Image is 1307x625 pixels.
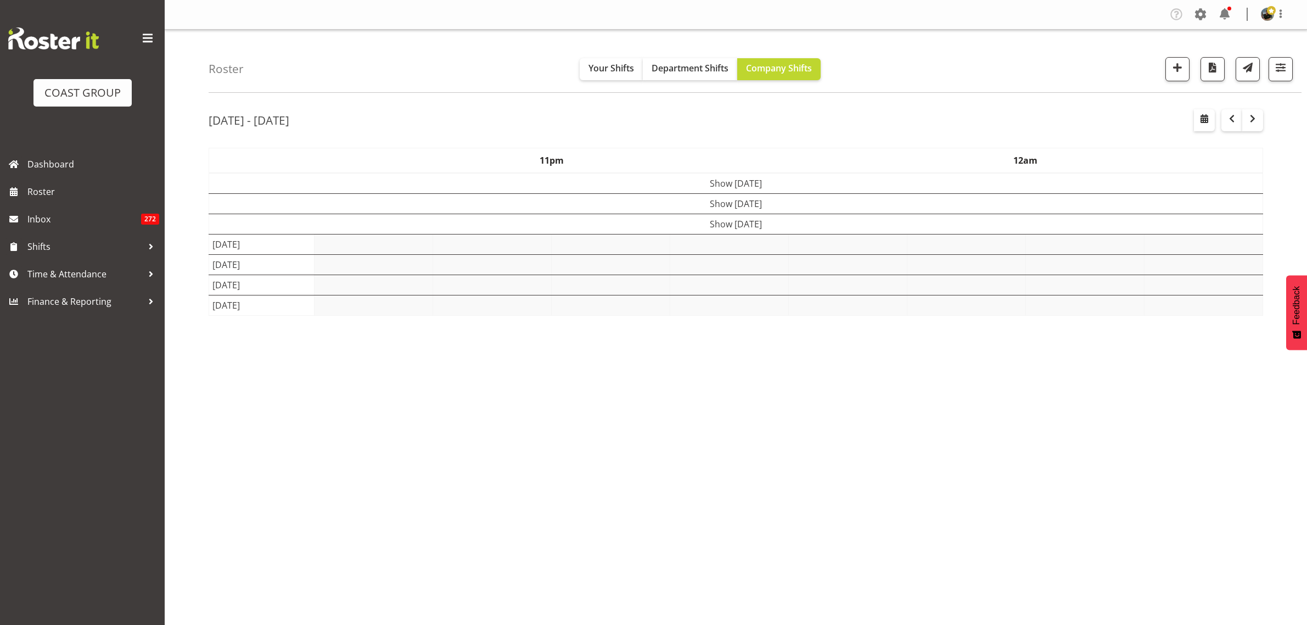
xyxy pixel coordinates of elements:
span: Inbox [27,211,141,227]
td: [DATE] [209,295,315,315]
span: Department Shifts [652,62,728,74]
td: [DATE] [209,254,315,275]
div: COAST GROUP [44,85,121,101]
h4: Roster [209,63,244,75]
th: 11pm [315,148,789,173]
button: Add a new shift [1165,57,1190,81]
button: Select a specific date within the roster. [1194,109,1215,131]
h2: [DATE] - [DATE] [209,113,289,127]
button: Filter Shifts [1269,57,1293,81]
td: Show [DATE] [209,193,1263,214]
span: Your Shifts [588,62,634,74]
span: Finance & Reporting [27,293,143,310]
span: Shifts [27,238,143,255]
button: Your Shifts [580,58,643,80]
td: Show [DATE] [209,214,1263,234]
button: Send a list of all shifts for the selected filtered period to all rostered employees. [1236,57,1260,81]
span: Feedback [1292,286,1302,325]
span: Dashboard [27,156,159,172]
span: Roster [27,183,159,200]
button: Feedback - Show survey [1286,275,1307,350]
img: Rosterit website logo [8,27,99,49]
td: [DATE] [209,234,315,254]
td: [DATE] [209,275,315,295]
span: Company Shifts [746,62,812,74]
button: Company Shifts [737,58,821,80]
td: Show [DATE] [209,173,1263,194]
th: 12am [789,148,1263,173]
img: abe-denton65321ee68e143815db86bfb5b039cb77.png [1261,8,1274,21]
span: 272 [141,214,159,225]
button: Download a PDF of the roster according to the set date range. [1201,57,1225,81]
button: Department Shifts [643,58,737,80]
span: Time & Attendance [27,266,143,282]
